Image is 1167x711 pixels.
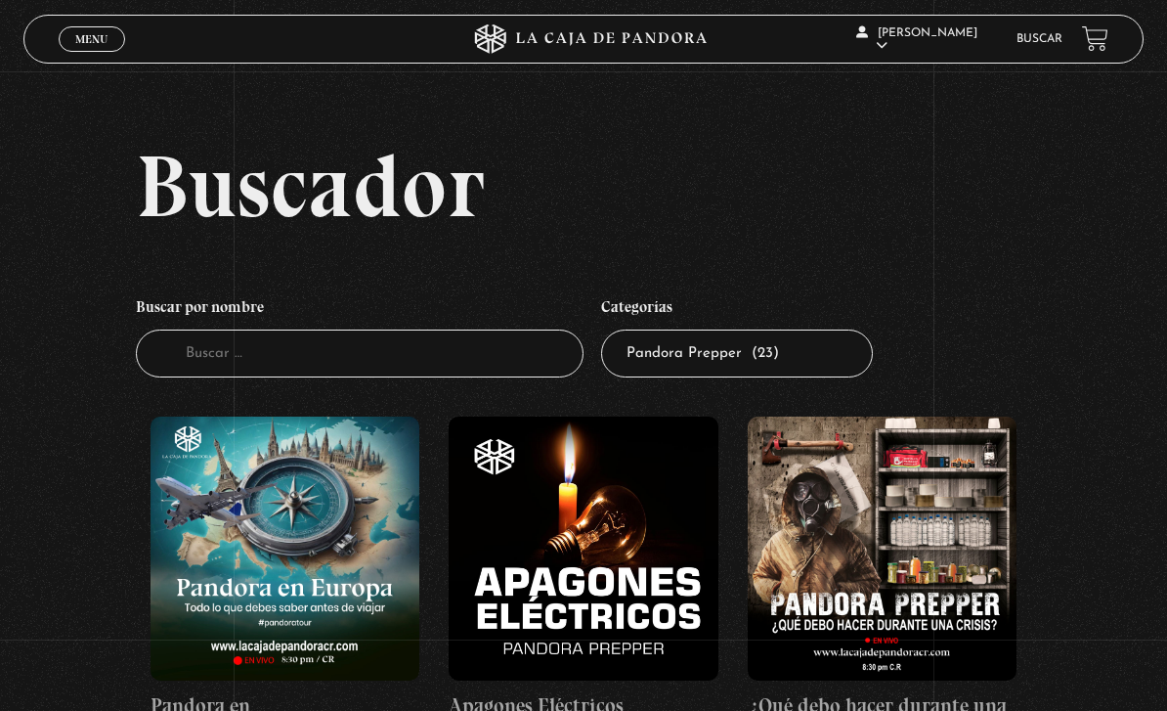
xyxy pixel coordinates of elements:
[1016,33,1062,45] a: Buscar
[1082,25,1108,52] a: View your shopping cart
[136,142,1145,230] h2: Buscador
[136,289,584,330] h4: Buscar por nombre
[601,289,873,330] h4: Categorías
[68,49,114,63] span: Cerrar
[75,33,108,45] span: Menu
[856,27,977,52] span: [PERSON_NAME]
